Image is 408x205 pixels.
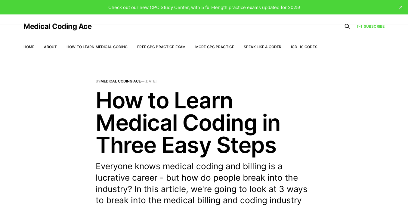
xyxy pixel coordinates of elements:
a: Speak Like a Coder [244,45,281,49]
h1: How to Learn Medical Coding in Three Easy Steps [96,89,312,156]
a: Medical Coding Ace [100,79,141,83]
span: Check out our new CPC Study Center, with 5 full-length practice exams updated for 2025! [108,5,300,10]
a: About [44,45,57,49]
a: Subscribe [357,23,385,29]
a: More CPC Practice [195,45,234,49]
span: By — [96,79,312,83]
a: Home [23,45,34,49]
a: Free CPC Practice Exam [137,45,186,49]
a: ICD-10 Codes [291,45,317,49]
a: Medical Coding Ace [23,23,91,30]
time: [DATE] [144,79,157,83]
button: close [396,2,406,12]
a: How to Learn Medical Coding [66,45,128,49]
